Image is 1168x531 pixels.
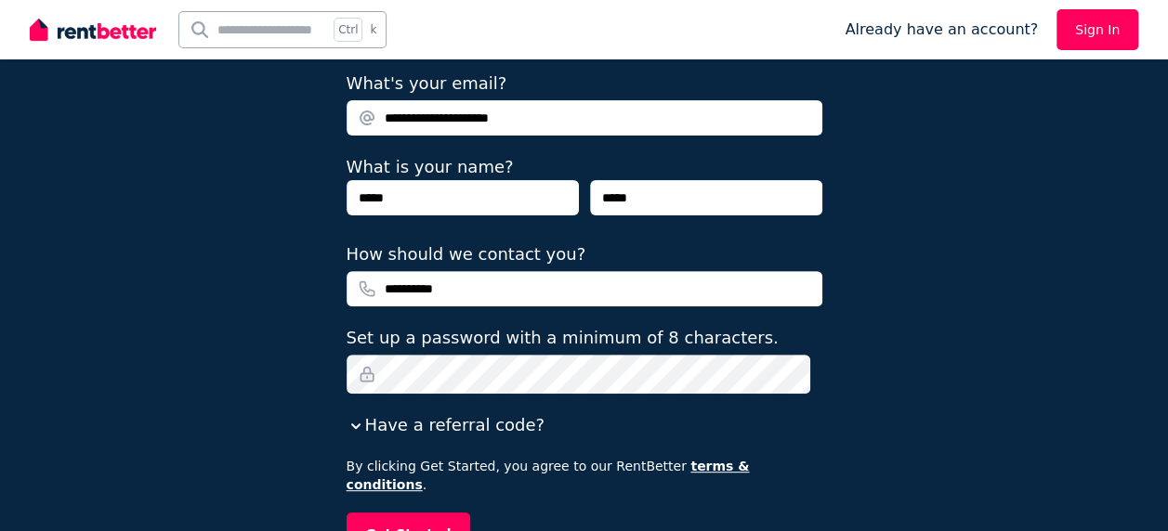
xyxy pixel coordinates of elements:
span: k [370,22,376,37]
button: Have a referral code? [347,412,545,438]
p: By clicking Get Started, you agree to our RentBetter . [347,457,822,494]
label: What is your name? [347,157,514,176]
a: terms & conditions [347,459,750,492]
label: How should we contact you? [347,241,586,267]
span: Ctrl [334,18,362,42]
span: Already have an account? [845,19,1038,41]
label: What's your email? [347,71,507,97]
img: RentBetter [30,16,156,44]
label: Set up a password with a minimum of 8 characters. [347,325,779,351]
a: Sign In [1056,9,1138,50]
